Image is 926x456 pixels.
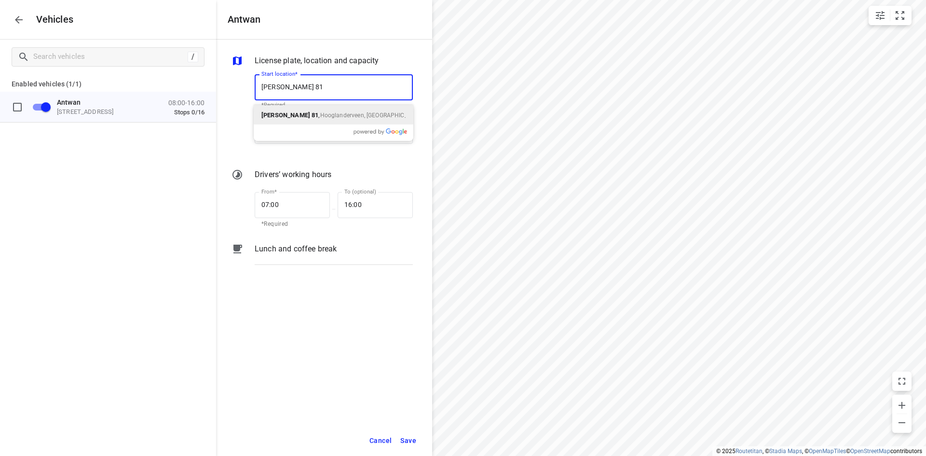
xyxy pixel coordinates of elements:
a: Routetitan [735,448,763,455]
a: OpenMapTiles [809,448,846,455]
div: Lunch and coffee break [231,243,413,272]
button: Fit zoom [890,6,910,25]
p: Stops 0/16 [168,108,204,116]
span: Disable [27,97,51,116]
p: — [330,206,338,213]
div: small contained button group [869,6,912,25]
div: Drivers’ working hours [231,169,413,182]
b: [PERSON_NAME] 81 [261,111,318,119]
input: Search vehicles [33,49,188,64]
p: 08:00-16:00 [168,98,204,106]
p: Drivers’ working hours [255,169,331,180]
div: License plate, location and capacity [231,55,413,69]
button: Cancel [365,431,396,451]
span: Cancel [369,435,392,447]
h5: Antwan [228,14,260,25]
span: Save [400,435,416,447]
p: License plate, location and capacity [255,55,379,67]
p: Lunch and coffee break [255,243,337,255]
span: Antwan [57,98,81,106]
p: *Required [261,220,323,229]
span: , [261,111,320,119]
p: Vehicles [28,14,74,25]
li: © 2025 , © , © © contributors [716,448,922,455]
span: Hooglanderveen, [GEOGRAPHIC_DATA] [320,112,423,119]
a: Stadia Maps [769,448,802,455]
button: Save [396,431,421,451]
p: [STREET_ADDRESS] [57,108,153,115]
a: OpenStreetMap [850,448,890,455]
div: / [188,52,198,62]
img: Powered by Google [354,128,408,135]
button: Map settings [871,6,890,25]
